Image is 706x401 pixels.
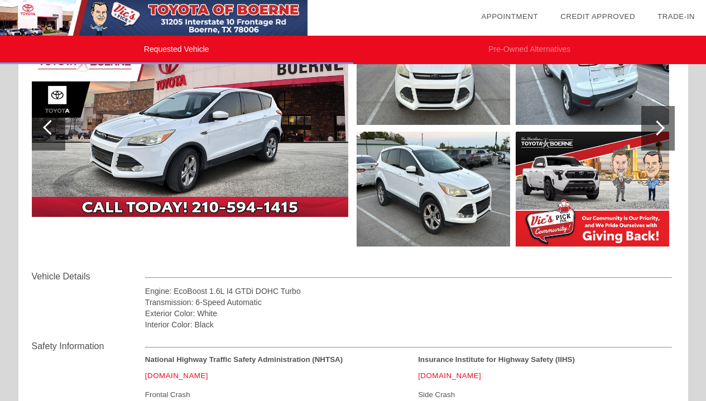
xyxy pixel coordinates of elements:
a: Trade-In [657,12,695,21]
div: Engine: EcoBoost 1.6L I4 GTDi DOHC Turbo [145,286,673,297]
a: Appointment [481,12,538,21]
a: Credit Approved [560,12,635,21]
img: image.aspx [516,132,669,247]
strong: National Highway Traffic Safety Administration (NHTSA) [145,355,343,364]
div: Vehicle Details [32,270,145,283]
strong: Insurance Institute for Highway Safety (IIHS) [418,355,575,364]
img: image.aspx [357,132,510,247]
div: Transmission: 6-Speed Automatic [145,297,673,308]
div: Safety Information [32,340,145,353]
img: image.aspx [32,40,348,218]
div: Interior Color: Black [145,319,673,330]
a: [DOMAIN_NAME] [418,371,481,380]
div: Exterior Color: White [145,308,673,319]
a: [DOMAIN_NAME] [145,371,208,380]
